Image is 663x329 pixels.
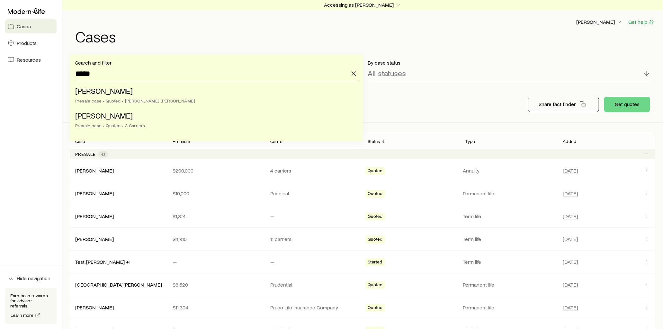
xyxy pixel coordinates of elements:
[368,139,380,144] p: Status
[75,213,114,219] a: [PERSON_NAME]
[75,139,85,144] p: Case
[75,213,114,220] div: [PERSON_NAME]
[604,97,650,112] button: Get quotes
[75,111,133,120] span: [PERSON_NAME]
[368,282,383,289] span: Quoted
[368,236,383,243] span: Quoted
[75,304,114,310] a: [PERSON_NAME]
[11,313,34,317] span: Learn more
[465,139,475,144] p: Type
[563,167,578,174] span: [DATE]
[75,190,114,196] a: [PERSON_NAME]
[270,139,284,144] p: Carrier
[75,86,133,95] span: [PERSON_NAME]
[270,213,358,219] p: —
[75,109,354,133] li: Malis, Brad
[563,304,578,311] span: [DATE]
[539,101,576,107] p: Share fact finder
[563,190,578,197] span: [DATE]
[75,236,114,242] a: [PERSON_NAME]
[10,293,51,308] p: Earn cash rewards for advisor referrals.
[463,304,555,311] p: Permanent life
[324,2,401,8] p: Accessing as [PERSON_NAME]
[5,288,57,324] div: Earn cash rewards for advisor referrals.Learn more
[563,236,578,242] span: [DATE]
[173,236,260,242] p: $4,910
[463,190,555,197] p: Permanent life
[368,59,650,66] p: By case status
[528,97,599,112] button: Share fact finder
[5,271,57,285] button: Hide navigation
[270,236,358,242] p: 11 carriers
[5,36,57,50] a: Products
[75,281,162,288] a: [GEOGRAPHIC_DATA][PERSON_NAME]
[173,304,260,311] p: $11,304
[5,19,57,33] a: Cases
[173,167,260,174] p: $200,000
[101,152,105,157] span: 43
[628,18,655,26] button: Get help
[173,213,260,219] p: $1,374
[368,168,383,175] span: Quoted
[463,167,555,174] p: Annuity
[173,139,190,144] p: Premium
[75,304,114,311] div: [PERSON_NAME]
[75,29,655,44] h1: Cases
[368,305,383,312] span: Quoted
[368,259,382,266] span: Started
[576,18,623,26] button: [PERSON_NAME]
[75,59,358,66] p: Search and filter
[563,259,578,265] span: [DATE]
[270,259,358,265] p: —
[173,281,260,288] p: $8,520
[368,191,383,198] span: Quoted
[463,213,555,219] p: Term life
[270,304,358,311] p: Pruco Life Insurance Company
[368,69,406,78] p: All statuses
[17,275,50,281] span: Hide navigation
[75,152,96,157] p: Presale
[368,214,383,220] span: Quoted
[270,167,358,174] p: 4 carriers
[75,259,130,265] a: Test, [PERSON_NAME] +1
[463,236,555,242] p: Term life
[17,57,41,63] span: Resources
[75,123,354,128] div: Presale case • Quoted • 3 Carriers
[563,213,578,219] span: [DATE]
[173,190,260,197] p: $10,000
[463,259,555,265] p: Term life
[270,190,358,197] p: Principal
[463,281,555,288] p: Permanent life
[17,40,37,46] span: Products
[576,19,623,25] p: [PERSON_NAME]
[173,259,260,265] p: —
[75,190,114,197] div: [PERSON_NAME]
[270,281,358,288] p: Prudential
[563,139,577,144] p: Added
[563,281,578,288] span: [DATE]
[75,167,114,173] a: [PERSON_NAME]
[75,98,354,103] div: Presale case • Quoted • [PERSON_NAME] [PERSON_NAME]
[75,236,114,243] div: [PERSON_NAME]
[5,53,57,67] a: Resources
[17,23,31,30] span: Cases
[75,84,354,109] li: malis, brad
